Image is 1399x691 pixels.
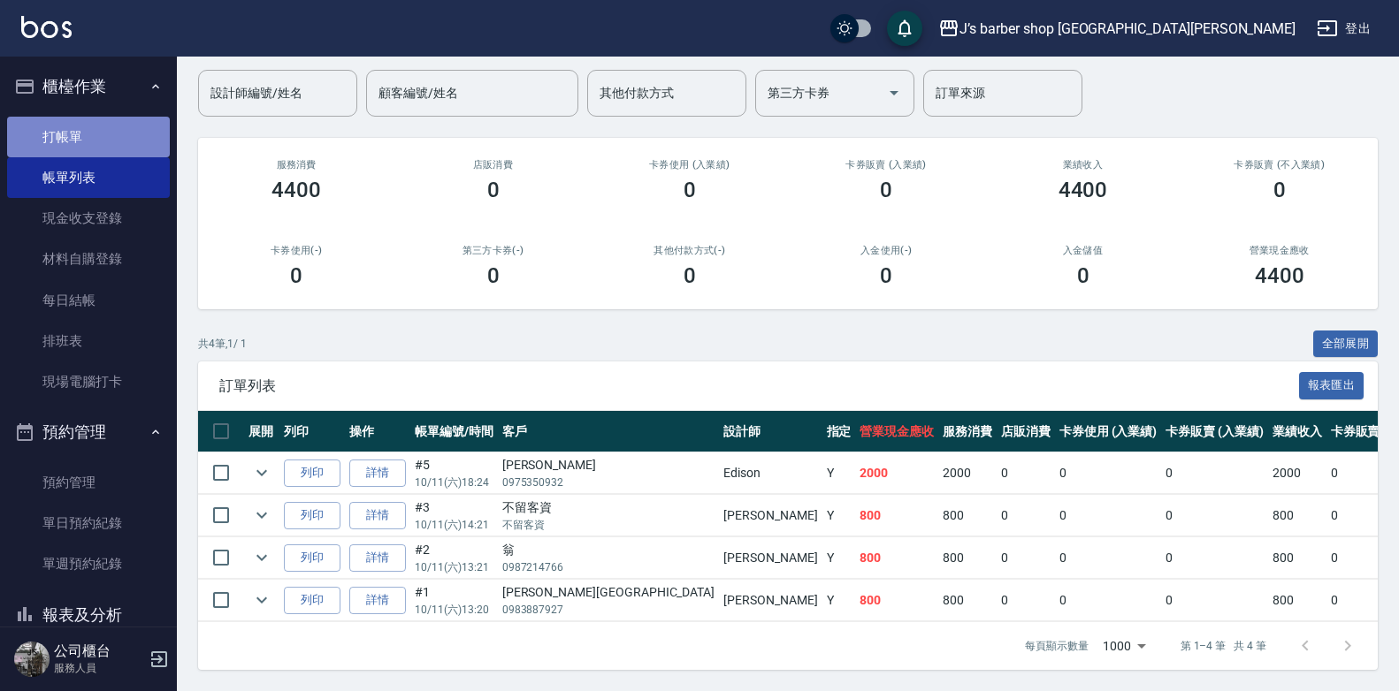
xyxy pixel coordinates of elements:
h3: 4400 [1255,263,1304,288]
p: 10/11 (六) 18:24 [415,475,493,490]
button: Open [880,79,908,107]
td: 800 [938,537,997,579]
td: 0 [1055,580,1162,621]
h2: 店販消費 [416,159,570,171]
h3: 0 [684,263,696,288]
p: 不留客資 [502,517,715,533]
h2: 入金儲值 [1005,245,1159,256]
td: 800 [1268,537,1326,579]
p: 共 4 筆, 1 / 1 [198,336,247,352]
p: 10/11 (六) 14:21 [415,517,493,533]
h3: 0 [880,263,892,288]
td: #3 [410,495,498,536]
h3: 4400 [271,178,321,202]
a: 單週預約紀錄 [7,543,170,584]
td: 0 [1055,495,1162,536]
td: [PERSON_NAME] [719,537,822,579]
h2: 卡券販賣 (入業績) [809,159,963,171]
h2: 第三方卡券(-) [416,245,570,256]
div: 翁 [502,541,715,559]
th: 服務消費 [938,411,997,452]
th: 業績收入 [1268,411,1326,452]
a: 單日預約紀錄 [7,503,170,543]
p: 10/11 (六) 13:21 [415,559,493,575]
button: 報表及分析 [7,592,170,638]
th: 展開 [244,411,279,452]
p: 第 1–4 筆 共 4 筆 [1181,638,1266,654]
td: 800 [1268,495,1326,536]
td: 0 [997,537,1055,579]
h3: 0 [290,263,302,288]
a: 詳情 [349,587,406,614]
td: #5 [410,452,498,494]
button: 列印 [284,502,340,529]
td: 800 [938,495,997,536]
a: 打帳單 [7,117,170,157]
td: 2000 [855,452,938,494]
th: 設計師 [719,411,822,452]
td: #2 [410,537,498,579]
button: expand row [248,502,275,528]
div: 1000 [1096,622,1152,670]
p: 0983887927 [502,602,715,618]
th: 客戶 [498,411,720,452]
h3: 0 [684,178,696,202]
p: 0975350932 [502,475,715,490]
h2: 卡券販賣 (不入業績) [1203,159,1357,171]
th: 帳單編號/時間 [410,411,498,452]
a: 帳單列表 [7,157,170,198]
span: 訂單列表 [219,377,1299,395]
div: J’s barber shop [GEOGRAPHIC_DATA][PERSON_NAME] [959,18,1296,40]
td: 0 [1161,580,1268,621]
a: 預約管理 [7,462,170,503]
div: [PERSON_NAME] [502,456,715,475]
td: 800 [855,580,938,621]
td: 0 [1161,537,1268,579]
h3: 0 [1273,178,1286,202]
th: 指定 [822,411,856,452]
button: expand row [248,459,275,486]
h3: 0 [1077,263,1089,288]
p: 10/11 (六) 13:20 [415,602,493,618]
h2: 業績收入 [1005,159,1159,171]
td: 0 [1055,537,1162,579]
button: save [887,11,922,46]
button: expand row [248,544,275,571]
button: J’s barber shop [GEOGRAPHIC_DATA][PERSON_NAME] [931,11,1303,47]
h3: 0 [880,178,892,202]
button: 登出 [1310,12,1378,45]
td: 0 [1161,452,1268,494]
p: 服務人員 [54,660,144,676]
td: [PERSON_NAME] [719,495,822,536]
a: 排班表 [7,321,170,361]
td: Y [822,537,856,579]
td: 800 [855,537,938,579]
td: 2000 [1268,452,1326,494]
a: 詳情 [349,459,406,487]
button: 櫃檯作業 [7,64,170,110]
h3: 4400 [1059,178,1108,202]
th: 營業現金應收 [855,411,938,452]
button: 列印 [284,459,340,487]
a: 報表匯出 [1299,376,1365,393]
a: 現場電腦打卡 [7,361,170,402]
td: 800 [938,580,997,621]
a: 材料自購登錄 [7,239,170,279]
th: 操作 [345,411,410,452]
th: 列印 [279,411,345,452]
h3: 服務消費 [219,159,373,171]
td: Edison [719,452,822,494]
h3: 0 [487,263,500,288]
a: 詳情 [349,544,406,572]
td: [PERSON_NAME] [719,580,822,621]
p: 每頁顯示數量 [1025,638,1089,654]
th: 卡券使用 (入業績) [1055,411,1162,452]
h3: 0 [487,178,500,202]
a: 每日結帳 [7,280,170,321]
button: 報表匯出 [1299,372,1365,399]
td: 0 [1161,495,1268,536]
a: 現金收支登錄 [7,198,170,239]
img: Person [14,642,50,677]
div: 不留客資 [502,498,715,517]
td: 2000 [938,452,997,494]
